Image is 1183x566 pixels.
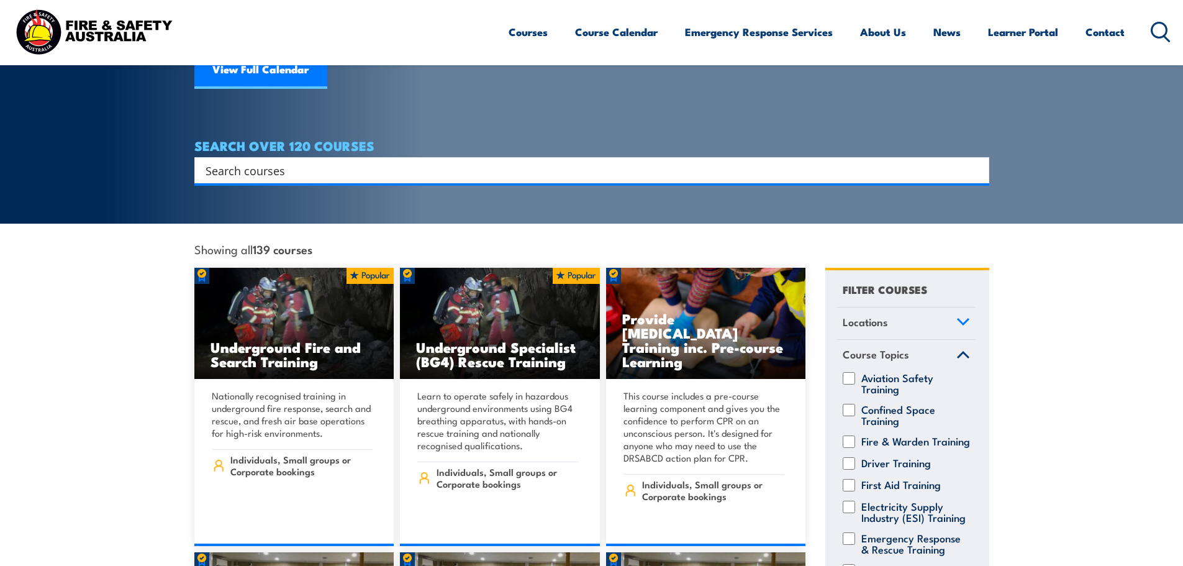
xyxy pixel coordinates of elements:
[843,314,888,331] span: Locations
[623,390,785,464] p: This course includes a pre-course learning component and gives you the confidence to perform CPR ...
[861,532,970,555] label: Emergency Response & Rescue Training
[208,162,964,179] form: Search form
[606,268,806,380] img: Low Voltage Rescue and Provide CPR
[622,311,790,368] h3: Provide [MEDICAL_DATA] Training inc. Pre-course Learning
[575,16,658,48] a: Course Calendar
[437,466,579,490] span: Individuals, Small groups or Corporate bookings
[194,52,327,89] a: View Full Calendar
[211,340,378,368] h3: Underground Fire and Search Training
[968,162,985,179] button: Search magnifier button
[400,268,600,380] img: Underground mine rescue
[933,16,961,48] a: News
[606,268,806,380] a: Provide [MEDICAL_DATA] Training inc. Pre-course Learning
[861,404,970,426] label: Confined Space Training
[206,161,962,180] input: Search input
[837,308,976,340] a: Locations
[685,16,833,48] a: Emergency Response Services
[194,268,394,380] a: Underground Fire and Search Training
[642,478,784,502] span: Individuals, Small groups or Corporate bookings
[843,346,909,363] span: Course Topics
[194,268,394,380] img: Underground mine rescue
[861,372,970,395] label: Aviation Safety Training
[509,16,548,48] a: Courses
[417,390,579,452] p: Learn to operate safely in hazardous underground environments using BG4 breathing apparatus, with...
[194,242,312,255] span: Showing all
[988,16,1058,48] a: Learner Portal
[194,139,989,152] h4: SEARCH OVER 120 COURSES
[212,390,373,439] p: Nationally recognised training in underground fire response, search and rescue, and fresh air bas...
[861,501,970,523] label: Electricity Supply Industry (ESI) Training
[400,268,600,380] a: Underground Specialist (BG4) Rescue Training
[861,479,941,491] label: First Aid Training
[861,436,970,448] label: Fire & Warden Training
[253,240,312,257] strong: 139 courses
[230,454,373,477] span: Individuals, Small groups or Corporate bookings
[843,281,927,298] h4: FILTER COURSES
[1086,16,1125,48] a: Contact
[416,340,584,368] h3: Underground Specialist (BG4) Rescue Training
[860,16,906,48] a: About Us
[861,457,931,470] label: Driver Training
[837,340,976,372] a: Course Topics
